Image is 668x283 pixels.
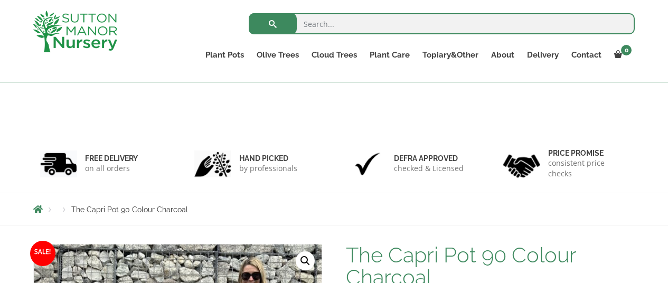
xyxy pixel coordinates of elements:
[394,163,464,174] p: checked & Licensed
[485,48,521,62] a: About
[249,13,635,34] input: Search...
[548,148,628,158] h6: Price promise
[305,48,363,62] a: Cloud Trees
[503,148,540,180] img: 4.jpg
[40,150,77,177] img: 1.jpg
[33,205,635,213] nav: Breadcrumbs
[250,48,305,62] a: Olive Trees
[85,163,138,174] p: on all orders
[30,241,55,266] span: Sale!
[296,251,315,270] a: View full-screen image gallery
[33,11,117,52] img: logo
[85,154,138,163] h6: FREE DELIVERY
[239,154,297,163] h6: hand picked
[349,150,386,177] img: 3.jpg
[608,48,635,62] a: 0
[194,150,231,177] img: 2.jpg
[199,48,250,62] a: Plant Pots
[621,45,632,55] span: 0
[394,154,464,163] h6: Defra approved
[565,48,608,62] a: Contact
[239,163,297,174] p: by professionals
[363,48,416,62] a: Plant Care
[521,48,565,62] a: Delivery
[548,158,628,179] p: consistent price checks
[416,48,485,62] a: Topiary&Other
[71,205,188,214] span: The Capri Pot 90 Colour Charcoal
